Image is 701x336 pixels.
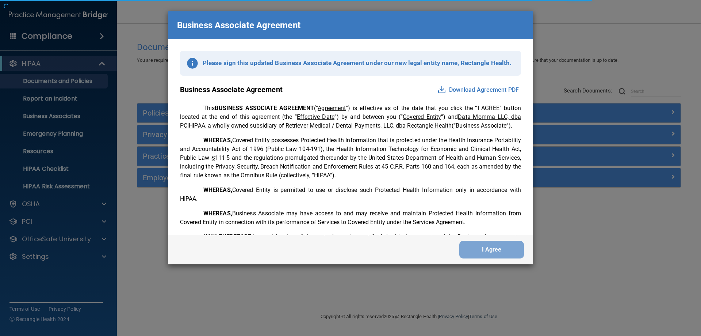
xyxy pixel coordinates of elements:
[180,186,521,203] p: Covered Entity is permitted to use or disclose such Protected Health Information only in accordan...
[180,83,283,97] p: Business Associate Agreement
[459,241,524,258] button: I Agree
[203,210,232,217] span: WHEREAS,
[575,284,692,313] iframe: Drift Widget Chat Controller
[215,105,314,112] span: BUSINESS ASSOCIATE AGREEMENT
[435,84,521,96] button: Download Agreement PDF
[203,186,232,193] span: WHEREAS,
[180,209,521,227] p: Business Associate may have access to and may receive and maintain Protected Health Information f...
[177,17,300,33] p: Business Associate Agreement
[180,104,521,130] p: This (“ ”) is effective as of the date that you click the “I AGREE” button located at the end of ...
[180,113,521,129] u: Data Momma LLC, dba PCIHIPAA, a wholly owned subsidiary of Retriever Medical / Dental Payments, L...
[203,233,253,240] span: NOW THEREFORE,
[180,136,521,180] p: Covered Entity possesses Protected Health Information that is protected under the Health Insuranc...
[314,172,330,179] u: HIPAA
[203,57,512,69] p: Please sign this updated Business Associate Agreement under our new legal entity name, Rectangle ...
[180,233,521,259] p: in consideration of the mutual promises set forth in this Agreement and the Business Arrangements...
[403,113,441,120] u: Covered Entity
[318,105,346,112] u: Agreement
[203,137,232,144] span: WHEREAS,
[297,113,334,120] u: Effective Date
